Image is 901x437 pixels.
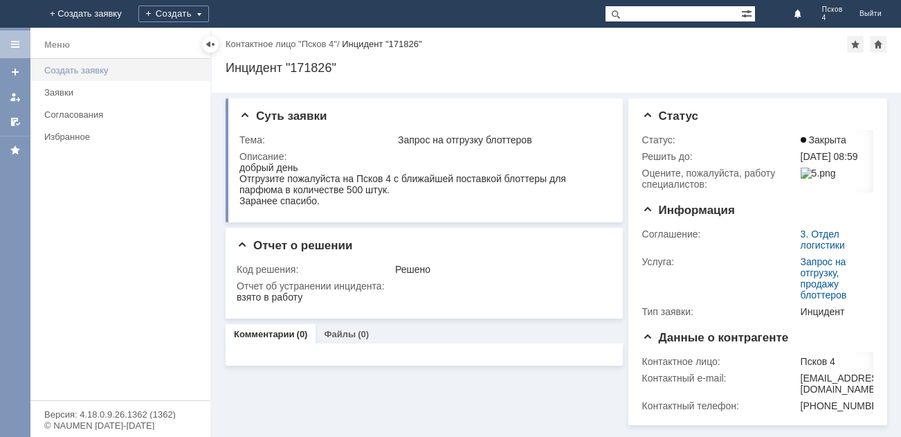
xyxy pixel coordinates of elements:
[801,168,836,179] img: 5.png
[642,204,735,217] span: Информация
[642,373,798,384] div: Контактный e-mail:
[4,111,26,133] a: Мои согласования
[642,134,798,145] div: Статус:
[801,229,845,251] a: 3. Отдел логистики
[801,151,858,162] span: [DATE] 08:59
[822,14,843,22] span: 4
[324,329,356,339] a: Файлы
[44,87,202,98] div: Заявки
[44,132,187,142] div: Избранное
[801,400,888,411] div: [PHONE_NUMBER]
[801,134,846,145] span: Закрыта
[239,151,608,162] div: Описание:
[358,329,369,339] div: (0)
[297,329,308,339] div: (0)
[642,400,798,411] div: Контактный телефон:
[801,306,868,317] div: Инцидент
[822,6,843,14] span: Псков
[239,134,395,145] div: Тема:
[4,61,26,83] a: Создать заявку
[39,82,208,103] a: Заявки
[44,109,202,120] div: Согласования
[239,109,327,123] span: Суть заявки
[237,264,392,275] div: Код решения:
[642,168,798,190] div: Oцените, пожалуйста, работу специалистов:
[234,329,295,339] a: Комментарии
[226,39,337,49] a: Контактное лицо "Псков 4"
[642,151,798,162] div: Решить до:
[342,39,421,49] div: Инцидент "171826"
[642,229,798,240] div: Соглашение:
[44,421,197,430] div: © NAUMEN [DATE]-[DATE]
[642,306,798,317] div: Тип заявки:
[395,264,605,275] div: Решено
[741,6,755,19] span: Расширенный поиск
[642,256,798,267] div: Услуга:
[39,104,208,125] a: Согласования
[138,6,209,22] div: Создать
[847,36,864,53] div: Добавить в избранное
[642,331,789,344] span: Данные о контрагенте
[4,86,26,108] a: Мои заявки
[44,37,70,53] div: Меню
[801,256,847,301] a: Запрос на отгрузку, продажу блоттеров
[44,410,197,419] div: Версия: 4.18.0.9.26.1362 (1362)
[870,36,886,53] div: Сделать домашней страницей
[226,61,887,75] div: Инцидент "171826"
[642,109,698,123] span: Статус
[39,60,208,81] a: Создать заявку
[801,356,888,367] div: Псков 4
[202,36,219,53] div: Скрыть меню
[642,356,798,367] div: Контактное лицо:
[398,134,605,145] div: Запрос на отгрузку блоттеров
[801,373,888,395] div: [EMAIL_ADDRESS][DOMAIN_NAME]
[44,65,202,75] div: Создать заявку
[237,239,352,252] span: Отчет о решении
[226,39,342,49] div: /
[237,280,608,292] div: Отчет об устранении инцидента:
